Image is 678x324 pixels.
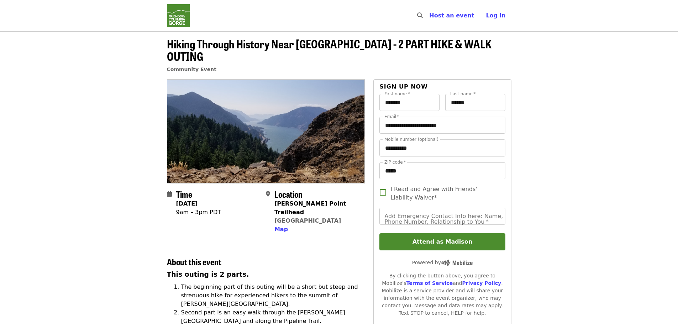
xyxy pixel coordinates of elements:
[274,225,288,234] button: Map
[167,80,365,183] img: Hiking Through History Near Hood River - 2 PART HIKE & WALK OUTING organized by Friends Of The Co...
[390,185,499,202] span: I Read and Agree with Friends' Liability Waiver*
[379,233,505,250] button: Attend as Madison
[167,67,216,72] a: Community Event
[384,92,410,96] label: First name
[274,226,288,233] span: Map
[167,191,172,197] i: calendar icon
[384,137,438,142] label: Mobile number (optional)
[176,208,221,217] div: 9am – 3pm PDT
[167,4,190,27] img: Friends Of The Columbia Gorge - Home
[429,12,474,19] a: Host an event
[181,283,365,308] li: The beginning part of this outing will be a short but steep and strenuous hike for experienced hi...
[427,7,433,24] input: Search
[462,280,501,286] a: Privacy Policy
[167,255,221,268] span: About this event
[417,12,423,19] i: search icon
[176,200,198,207] strong: [DATE]
[379,83,428,90] span: Sign up now
[167,35,492,64] span: Hiking Through History Near [GEOGRAPHIC_DATA] - 2 PART HIKE & WALK OUTING
[486,12,505,19] span: Log in
[379,117,505,134] input: Email
[412,260,473,265] span: Powered by
[379,272,505,317] div: By clicking the button above, you agree to Mobilize's and . Mobilize is a service provider and wi...
[379,162,505,179] input: ZIP code
[176,188,192,200] span: Time
[384,160,406,164] label: ZIP code
[445,94,505,111] input: Last name
[379,94,440,111] input: First name
[379,208,505,225] input: Add Emergency Contact Info here: Name, Phone Number, Relationship to You
[266,191,270,197] i: map-marker-alt icon
[167,270,365,280] h3: This outing is 2 parts.
[450,92,475,96] label: Last name
[274,188,303,200] span: Location
[274,217,341,224] a: [GEOGRAPHIC_DATA]
[274,200,346,216] strong: [PERSON_NAME] Point Trailhead
[384,115,399,119] label: Email
[379,139,505,156] input: Mobile number (optional)
[441,260,473,266] img: Powered by Mobilize
[480,9,511,23] button: Log in
[406,280,453,286] a: Terms of Service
